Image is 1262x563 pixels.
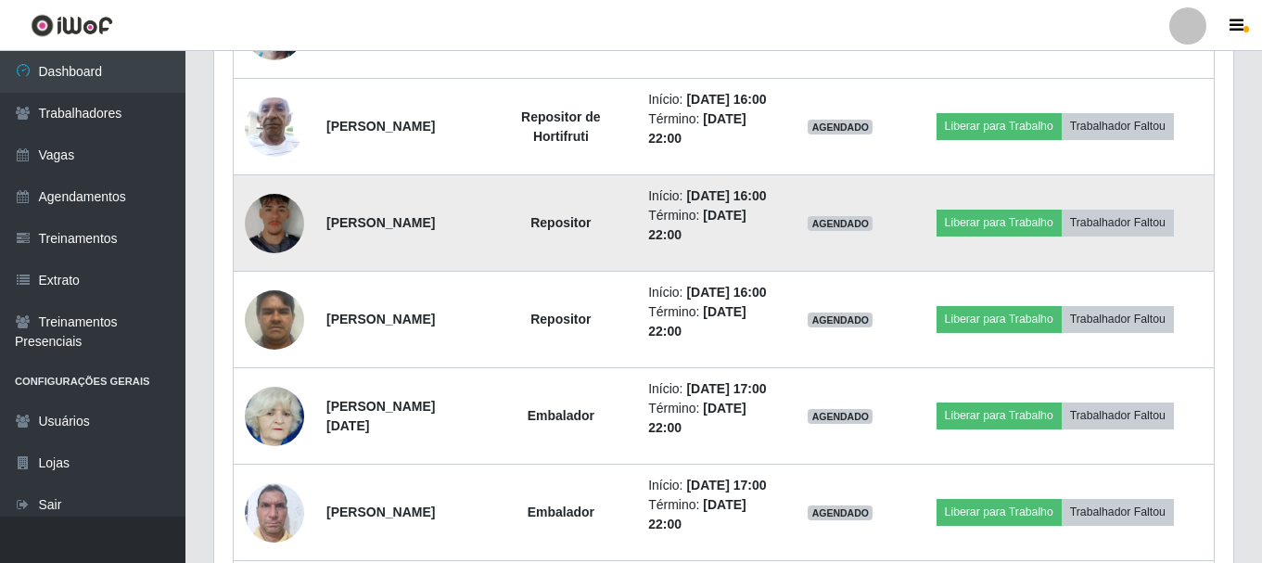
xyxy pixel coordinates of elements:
[686,478,766,493] time: [DATE] 17:00
[528,505,594,519] strong: Embalador
[245,87,304,166] img: 1743965211684.jpeg
[686,188,766,203] time: [DATE] 16:00
[1062,306,1174,332] button: Trabalhador Faltou
[808,313,873,327] span: AGENDADO
[1062,499,1174,525] button: Trabalhador Faltou
[530,215,591,230] strong: Repositor
[648,206,773,245] li: Término:
[937,113,1062,139] button: Liberar para Trabalho
[686,92,766,107] time: [DATE] 16:00
[31,14,113,37] img: CoreUI Logo
[245,473,304,552] img: 1737508100769.jpeg
[1062,403,1174,429] button: Trabalhador Faltou
[648,109,773,148] li: Término:
[245,184,304,262] img: 1747007677305.jpeg
[808,120,873,134] span: AGENDADO
[648,90,773,109] li: Início:
[245,383,304,450] img: 1657005856097.jpeg
[648,476,773,495] li: Início:
[686,285,766,300] time: [DATE] 16:00
[648,302,773,341] li: Término:
[326,399,435,433] strong: [PERSON_NAME][DATE]
[648,283,773,302] li: Início:
[326,215,435,230] strong: [PERSON_NAME]
[1062,210,1174,236] button: Trabalhador Faltou
[528,408,594,423] strong: Embalador
[648,495,773,534] li: Término:
[808,505,873,520] span: AGENDADO
[1062,113,1174,139] button: Trabalhador Faltou
[937,499,1062,525] button: Liberar para Trabalho
[326,312,435,326] strong: [PERSON_NAME]
[648,186,773,206] li: Início:
[937,210,1062,236] button: Liberar para Trabalho
[326,119,435,134] strong: [PERSON_NAME]
[686,381,766,396] time: [DATE] 17:00
[648,399,773,438] li: Término:
[808,216,873,231] span: AGENDADO
[937,403,1062,429] button: Liberar para Trabalho
[648,379,773,399] li: Início:
[937,306,1062,332] button: Liberar para Trabalho
[245,280,304,359] img: 1752587880902.jpeg
[808,409,873,424] span: AGENDADO
[326,505,435,519] strong: [PERSON_NAME]
[521,109,601,144] strong: Repositor de Hortifruti
[530,312,591,326] strong: Repositor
